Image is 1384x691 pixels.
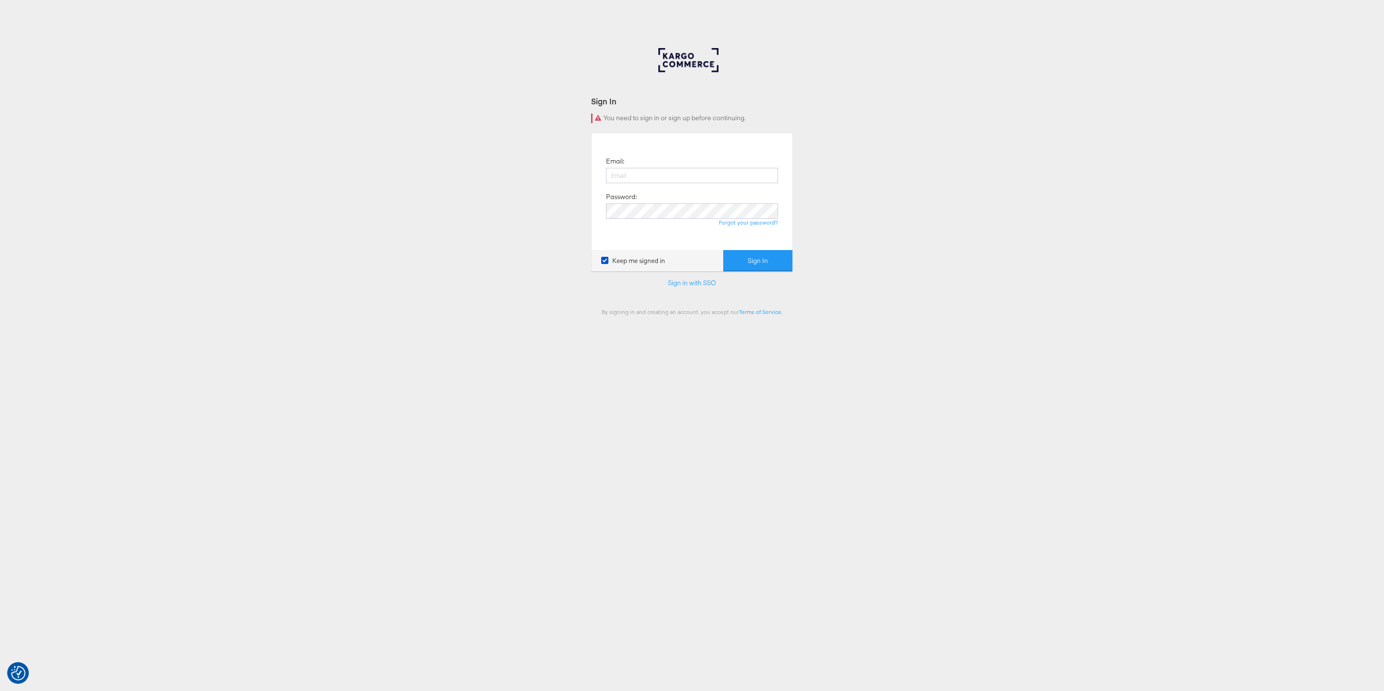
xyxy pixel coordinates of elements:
[591,113,793,123] div: You need to sign in or sign up before continuing.
[606,192,637,201] label: Password:
[723,250,792,272] button: Sign In
[606,168,778,183] input: Email
[11,666,25,680] button: Consent Preferences
[601,256,665,265] label: Keep me signed in
[11,666,25,680] img: Revisit consent button
[739,308,781,315] a: Terms of Service
[668,278,716,287] a: Sign in with SSO
[606,157,624,166] label: Email:
[719,219,778,226] a: Forgot your password?
[591,308,793,315] div: By signing in and creating an account, you accept our .
[591,96,793,107] div: Sign In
